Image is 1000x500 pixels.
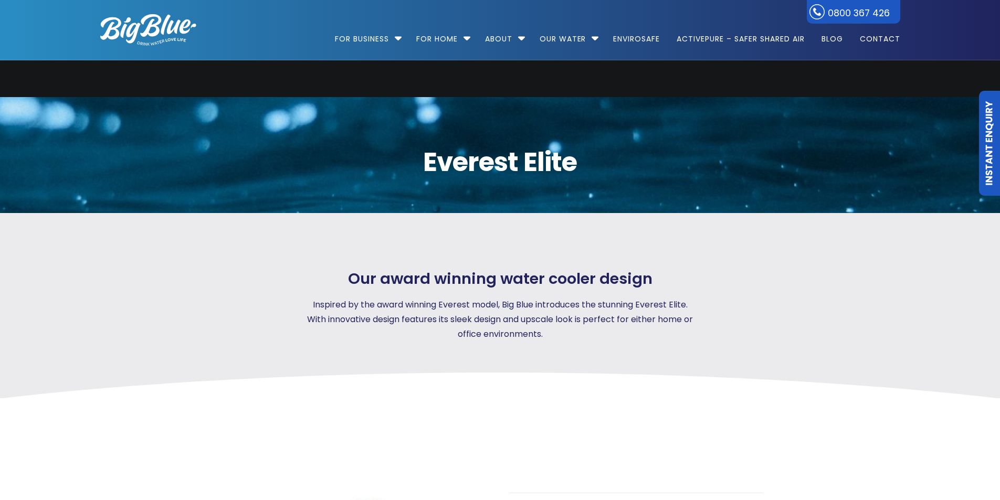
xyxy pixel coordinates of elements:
[100,14,196,46] img: logo
[931,431,985,485] iframe: Chatbot
[979,91,1000,196] a: Instant Enquiry
[305,297,696,342] p: Inspired by the award winning Everest model, Big Blue introduces the stunning Everest Elite. With...
[348,270,652,288] span: Our award winning water cooler design
[100,149,900,175] span: Everest Elite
